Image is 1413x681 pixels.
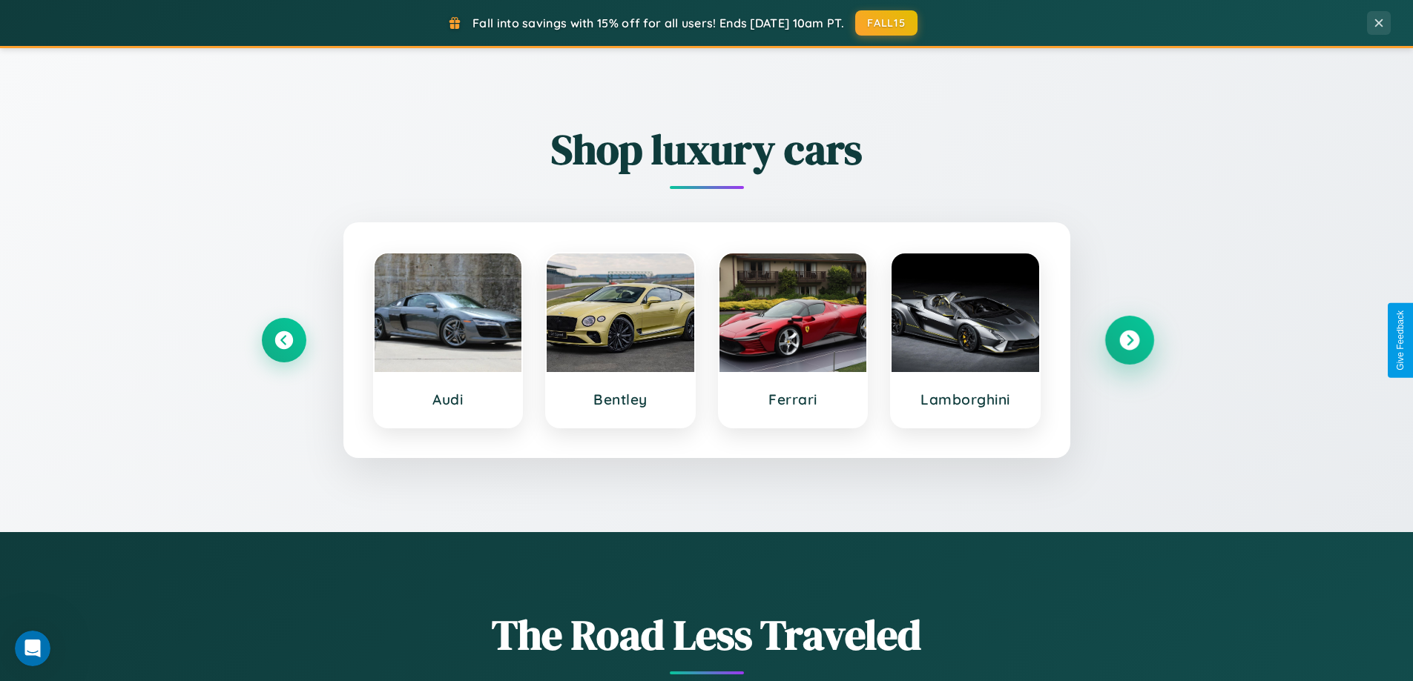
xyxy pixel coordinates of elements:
[906,391,1024,408] h3: Lamborghini
[561,391,679,408] h3: Bentley
[1395,310,1406,371] div: Give Feedback
[389,391,507,408] h3: Audi
[472,16,844,30] span: Fall into savings with 15% off for all users! Ends [DATE] 10am PT.
[734,391,852,408] h3: Ferrari
[262,121,1152,178] h2: Shop luxury cars
[262,606,1152,663] h1: The Road Less Traveled
[15,631,50,666] iframe: Intercom live chat
[855,10,918,36] button: FALL15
